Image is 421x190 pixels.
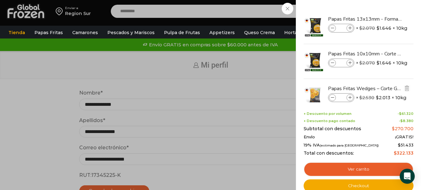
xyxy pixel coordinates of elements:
a: Ver carrito [304,162,413,177]
a: Pulpa de Frutas [161,27,203,39]
bdi: 61.320 [399,111,413,116]
span: 19% IVA [304,143,379,148]
span: - [398,112,413,116]
bdi: 2.070 [359,25,375,31]
span: $ [399,111,402,116]
span: - [399,119,413,123]
a: Papas Fritas 10x10mm - Corte Bastón - Caja 10 kg [328,50,403,57]
img: Eliminar Papas Fritas Wedges – Corte Gajo - Caja 10 kg del carrito [404,85,410,91]
input: Product quantity [336,94,346,101]
a: Camarones [69,27,101,39]
a: Queso Crema [241,27,278,39]
bdi: 1.646 [377,25,391,31]
input: Product quantity [336,25,346,32]
span: $ [359,25,362,31]
span: $ [394,150,397,156]
span: Total con descuentos: [304,151,354,156]
span: + Descuento por volumen [304,112,352,116]
span: × × 10kg [356,93,406,102]
span: × × 10kg [356,24,407,33]
bdi: 8.380 [400,119,413,123]
small: (estimado para [GEOGRAPHIC_DATA]) [320,144,379,147]
span: $ [359,60,362,66]
a: Hortalizas [281,27,311,39]
input: Product quantity [336,59,346,66]
a: Papas Fritas 13x13mm - Formato 2,5 kg - Caja 10 kg [328,16,403,23]
span: $ [376,95,379,101]
span: $ [359,95,362,100]
bdi: 270.700 [392,126,413,131]
span: $ [392,126,395,131]
bdi: 322.133 [394,150,413,156]
a: Tienda [5,27,28,39]
a: Appetizers [206,27,238,39]
span: × × 10kg [356,59,407,67]
span: 51.433 [398,142,413,147]
a: Eliminar Papas Fritas Wedges – Corte Gajo - Caja 10 kg del carrito [403,85,410,93]
span: $ [398,142,401,147]
span: Envío [304,135,315,140]
span: $ [377,25,379,31]
a: Papas Fritas Wedges – Corte Gajo - Caja 10 kg [328,85,403,92]
div: Open Intercom Messenger [400,169,415,184]
span: $ [377,60,379,66]
a: Papas Fritas [31,27,66,39]
span: ¡GRATIS! [395,135,413,140]
bdi: 2.013 [376,95,390,101]
span: $ [400,119,403,123]
bdi: 2.070 [359,60,375,66]
bdi: 2.530 [359,95,374,100]
a: Pescados y Mariscos [104,27,158,39]
span: Subtotal con descuentos [304,126,361,131]
span: + Descuento pago contado [304,119,355,123]
bdi: 1.646 [377,60,391,66]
